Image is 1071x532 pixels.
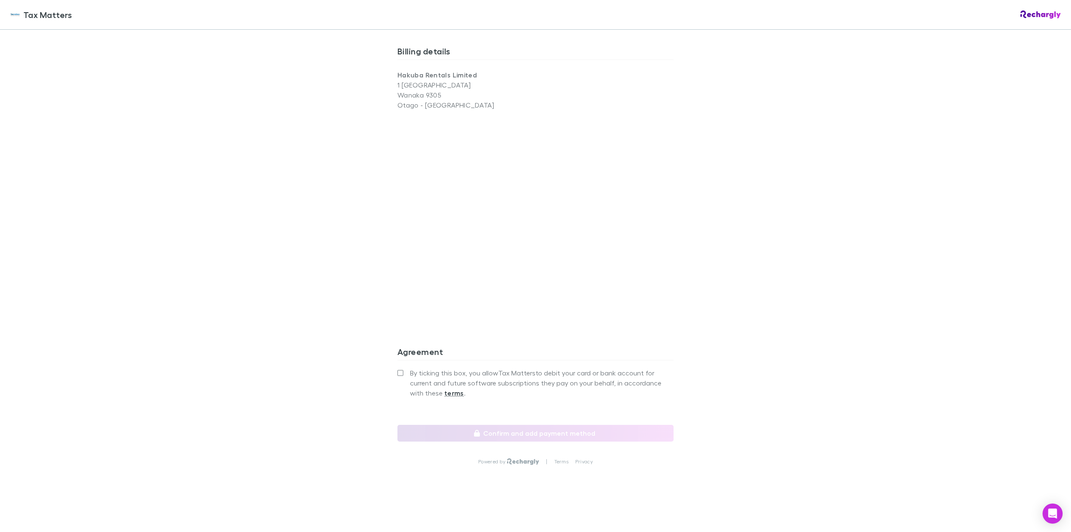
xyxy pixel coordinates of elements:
p: Wanaka 9305 [397,90,535,100]
strong: terms [444,389,464,397]
button: Confirm and add payment method [397,425,674,442]
div: Open Intercom Messenger [1043,504,1063,524]
img: Tax Matters 's Logo [10,10,20,20]
p: Hakuba Rentals Limited [397,70,535,80]
h3: Agreement [397,347,674,360]
iframe: Secure address input frame [396,115,675,308]
img: Rechargly Logo [507,458,539,465]
a: Privacy [575,458,593,465]
span: Tax Matters [23,8,72,21]
p: Powered by [478,458,507,465]
a: Terms [554,458,569,465]
p: Otago - [GEOGRAPHIC_DATA] [397,100,535,110]
p: 1 [GEOGRAPHIC_DATA] [397,80,535,90]
span: By ticking this box, you allow Tax Matters to debit your card or bank account for current and fut... [410,368,674,398]
img: Rechargly Logo [1020,10,1061,19]
p: | [546,458,547,465]
h3: Billing details [397,46,674,59]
